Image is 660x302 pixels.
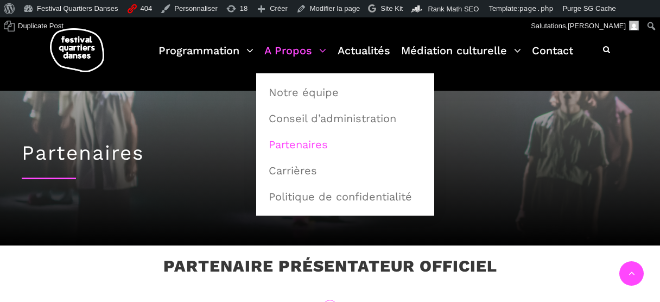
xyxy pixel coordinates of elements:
a: Médiation culturelle [401,41,521,73]
img: logo-fqd-med [50,28,104,72]
a: Partenaires [262,132,428,157]
a: Contact [532,41,573,73]
span: page.php [519,4,554,12]
span: Duplicate Post [18,17,64,35]
a: Actualités [338,41,390,73]
a: Notre équipe [262,80,428,105]
a: Programmation [158,41,253,73]
a: A Propos [264,41,326,73]
h3: Partenaire Présentateur Officiel [163,256,497,284]
a: Politique de confidentialité [262,184,428,209]
span: Site Kit [380,4,403,12]
span: Rank Math SEO [428,5,479,13]
a: Carrières [262,158,428,183]
a: Conseil d’administration [262,106,428,131]
h1: Partenaires [22,141,638,165]
a: Salutations, [527,17,643,35]
span: [PERSON_NAME] [568,22,626,30]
